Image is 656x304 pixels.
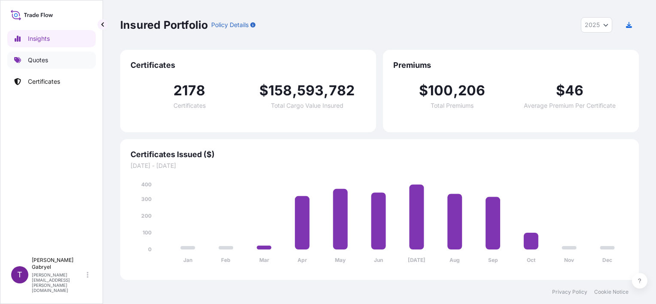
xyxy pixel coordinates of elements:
tspan: Jan [183,257,192,263]
span: Average Premium Per Certificate [524,103,616,109]
span: $ [259,84,268,97]
tspan: May [335,257,346,263]
tspan: Feb [221,257,231,263]
a: Quotes [7,52,96,69]
span: 158 [268,84,292,97]
tspan: 300 [141,196,152,202]
tspan: Jun [374,257,383,263]
p: [PERSON_NAME][EMAIL_ADDRESS][PERSON_NAME][DOMAIN_NAME] [32,272,85,293]
button: Year Selector [581,17,612,33]
tspan: 100 [143,229,152,236]
span: , [324,84,328,97]
tspan: 200 [141,213,152,219]
span: Certificates Issued ($) [131,149,629,160]
span: 100 [428,84,453,97]
tspan: Dec [602,257,612,263]
p: Insured Portfolio [120,18,208,32]
p: Policy Details [211,21,249,29]
p: Certificates [28,77,60,86]
span: , [292,84,297,97]
span: Total Cargo Value Insured [271,103,343,109]
span: Total Premiums [431,103,474,109]
span: Certificates [173,103,206,109]
tspan: Oct [527,257,536,263]
p: [PERSON_NAME] Gabryel [32,257,85,271]
a: Insights [7,30,96,47]
span: , [453,84,458,97]
span: Premiums [393,60,629,70]
span: 46 [565,84,583,97]
tspan: 400 [141,181,152,188]
tspan: Mar [259,257,269,263]
tspan: [DATE] [408,257,425,263]
span: 782 [329,84,355,97]
p: Insights [28,34,50,43]
span: 206 [458,84,486,97]
p: Quotes [28,56,48,64]
span: 2025 [585,21,600,29]
span: T [17,271,22,279]
span: [DATE] - [DATE] [131,161,629,170]
span: Certificates [131,60,366,70]
span: $ [419,84,428,97]
a: Certificates [7,73,96,90]
tspan: Sep [488,257,498,263]
tspan: Aug [449,257,460,263]
a: Privacy Policy [552,289,587,295]
span: 2178 [173,84,206,97]
span: $ [556,84,565,97]
tspan: 0 [148,246,152,252]
span: 593 [297,84,324,97]
a: Cookie Notice [594,289,629,295]
tspan: Nov [564,257,574,263]
tspan: Apr [298,257,307,263]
